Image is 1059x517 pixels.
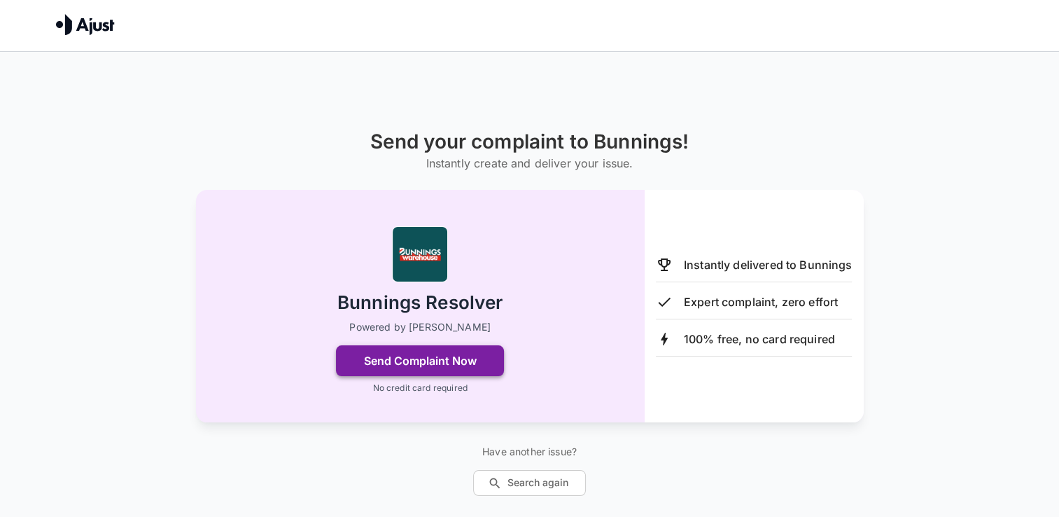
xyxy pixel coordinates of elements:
[56,14,115,35] img: Ajust
[473,470,586,496] button: Search again
[473,445,586,459] p: Have another issue?
[392,226,448,282] img: Bunnings
[336,345,504,376] button: Send Complaint Now
[684,331,835,347] p: 100% free, no card required
[684,294,838,310] p: Expert complaint, zero effort
[684,256,853,273] p: Instantly delivered to Bunnings
[372,382,467,394] p: No credit card required
[370,153,689,173] h6: Instantly create and deliver your issue.
[349,320,491,334] p: Powered by [PERSON_NAME]
[370,130,689,153] h1: Send your complaint to Bunnings!
[337,291,503,315] h2: Bunnings Resolver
